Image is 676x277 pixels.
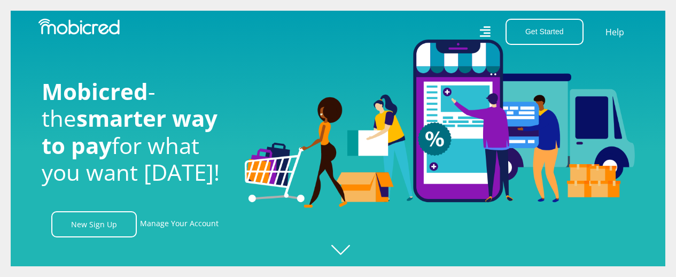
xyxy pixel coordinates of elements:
a: Manage Your Account [140,211,219,237]
img: Mobicred [38,19,120,35]
h1: - the for what you want [DATE]! [42,78,229,186]
span: smarter way to pay [42,103,217,160]
span: Mobicred [42,76,148,106]
a: Help [605,25,625,39]
button: Get Started [506,19,584,45]
img: Welcome to Mobicred [245,40,635,209]
a: New Sign Up [51,211,137,237]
